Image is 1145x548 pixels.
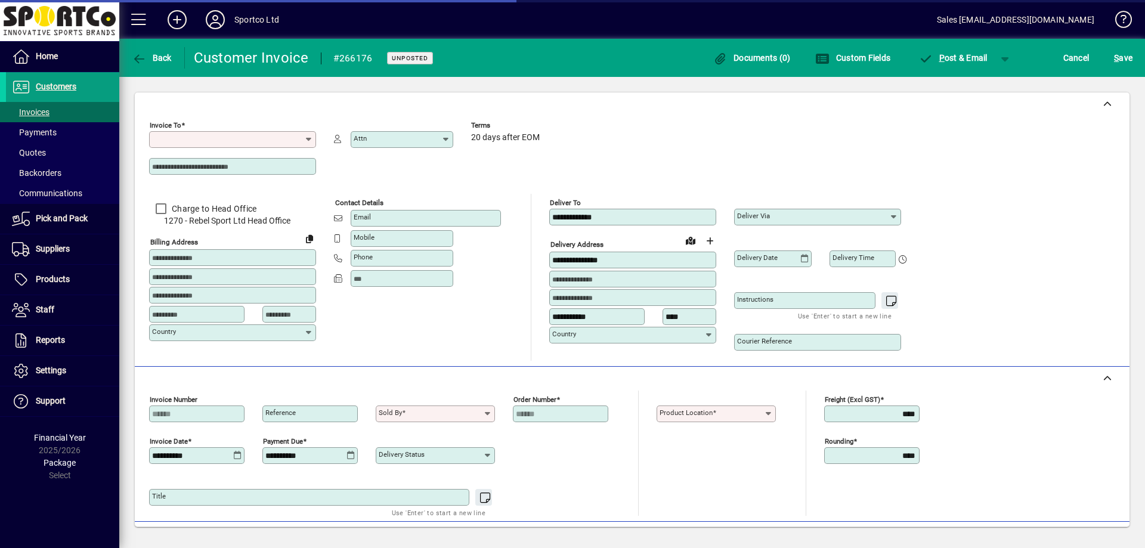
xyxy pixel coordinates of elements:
[12,168,61,178] span: Backorders
[700,231,719,250] button: Choose address
[234,10,279,29] div: Sportco Ltd
[6,204,119,234] a: Pick and Pack
[471,133,540,143] span: 20 days after EOM
[6,265,119,295] a: Products
[44,458,76,467] span: Package
[1114,53,1119,63] span: S
[6,143,119,163] a: Quotes
[333,49,373,68] div: #266176
[265,408,296,417] mat-label: Reference
[6,122,119,143] a: Payments
[939,53,945,63] span: P
[12,128,57,137] span: Payments
[354,134,367,143] mat-label: Attn
[6,234,119,264] a: Suppliers
[1106,2,1130,41] a: Knowledge Base
[6,326,119,355] a: Reports
[710,47,794,69] button: Documents (0)
[354,233,375,242] mat-label: Mobile
[1114,48,1132,67] span: ave
[12,188,82,198] span: Communications
[737,253,778,262] mat-label: Delivery date
[6,102,119,122] a: Invoices
[6,386,119,416] a: Support
[713,53,791,63] span: Documents (0)
[812,47,893,69] button: Custom Fields
[354,213,371,221] mat-label: Email
[825,395,880,404] mat-label: Freight (excl GST)
[150,395,197,404] mat-label: Invoice number
[36,82,76,91] span: Customers
[392,506,485,519] mat-hint: Use 'Enter' to start a new line
[6,295,119,325] a: Staff
[152,327,176,336] mat-label: Country
[660,408,713,417] mat-label: Product location
[1063,48,1090,67] span: Cancel
[1111,47,1135,69] button: Save
[471,122,543,129] span: Terms
[169,203,256,215] label: Charge to Head Office
[1060,47,1093,69] button: Cancel
[833,253,874,262] mat-label: Delivery time
[263,437,303,445] mat-label: Payment due
[392,54,428,62] span: Unposted
[6,356,119,386] a: Settings
[36,213,88,223] span: Pick and Pack
[6,163,119,183] a: Backorders
[681,231,700,250] a: View on map
[12,107,49,117] span: Invoices
[354,253,373,261] mat-label: Phone
[737,295,773,304] mat-label: Instructions
[912,47,994,69] button: Post & Email
[737,337,792,345] mat-label: Courier Reference
[34,433,86,442] span: Financial Year
[129,47,175,69] button: Back
[825,437,853,445] mat-label: Rounding
[737,212,770,220] mat-label: Deliver via
[194,48,309,67] div: Customer Invoice
[149,215,316,227] span: 1270 - Rebel Sport Ltd Head Office
[36,274,70,284] span: Products
[513,395,556,404] mat-label: Order number
[6,42,119,72] a: Home
[132,53,172,63] span: Back
[36,366,66,375] span: Settings
[150,437,188,445] mat-label: Invoice date
[36,244,70,253] span: Suppliers
[196,9,234,30] button: Profile
[158,9,196,30] button: Add
[6,183,119,203] a: Communications
[152,492,166,500] mat-label: Title
[379,408,402,417] mat-label: Sold by
[550,199,581,207] mat-label: Deliver To
[36,396,66,405] span: Support
[815,53,890,63] span: Custom Fields
[12,148,46,157] span: Quotes
[36,51,58,61] span: Home
[379,450,425,459] mat-label: Delivery status
[300,229,319,248] button: Copy to Delivery address
[36,305,54,314] span: Staff
[150,121,181,129] mat-label: Invoice To
[552,330,576,338] mat-label: Country
[798,309,892,323] mat-hint: Use 'Enter' to start a new line
[36,335,65,345] span: Reports
[119,47,185,69] app-page-header-button: Back
[937,10,1094,29] div: Sales [EMAIL_ADDRESS][DOMAIN_NAME]
[918,53,988,63] span: ost & Email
